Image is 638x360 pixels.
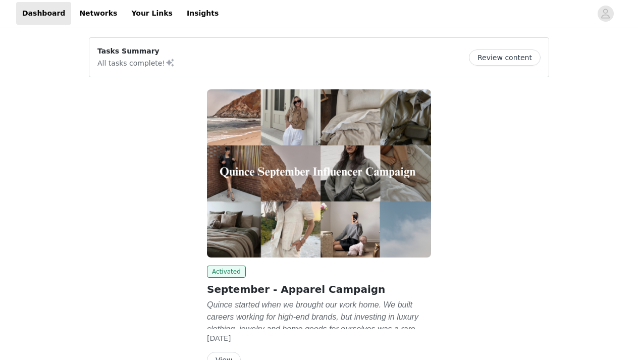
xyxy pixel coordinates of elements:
a: Your Links [125,2,179,25]
div: avatar [601,6,610,22]
a: Insights [181,2,225,25]
a: Dashboard [16,2,71,25]
a: Networks [73,2,123,25]
h2: September - Apparel Campaign [207,282,431,297]
p: Tasks Summary [97,46,175,57]
span: [DATE] [207,334,231,342]
span: Activated [207,266,246,278]
img: Quince [207,89,431,258]
p: All tasks complete! [97,57,175,69]
button: Review content [469,49,541,66]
